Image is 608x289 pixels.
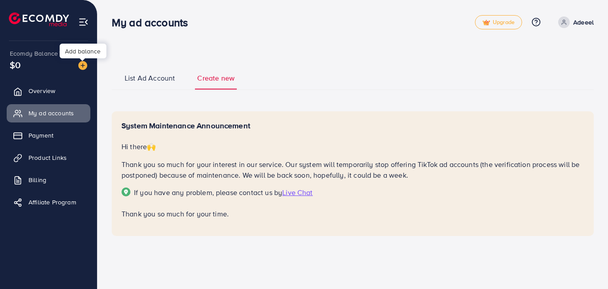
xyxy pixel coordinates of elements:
a: My ad accounts [7,104,90,122]
span: Live Chat [282,187,312,197]
a: Affiliate Program [7,193,90,211]
img: tick [482,20,490,26]
span: If you have any problem, please contact us by [134,187,282,197]
span: Payment [28,131,53,140]
span: 🙌 [147,142,156,151]
span: My ad accounts [28,109,74,118]
span: Upgrade [482,19,515,26]
img: menu [78,17,89,27]
span: Affiliate Program [28,198,76,207]
p: Adeeel [573,17,594,28]
a: Billing [7,171,90,189]
p: Hi there [122,141,584,152]
div: Add balance [60,44,106,58]
a: Adeeel [555,16,594,28]
span: $0 [10,58,20,71]
img: Popup guide [122,187,130,196]
p: Thank you so much for your time. [122,208,584,219]
h3: My ad accounts [112,16,195,29]
h5: System Maintenance Announcement [122,121,584,130]
a: Payment [7,126,90,144]
a: Product Links [7,149,90,167]
span: Ecomdy Balance [10,49,58,58]
img: image [78,61,87,70]
span: List Ad Account [125,73,175,83]
iframe: Chat [570,249,601,282]
span: Product Links [28,153,67,162]
a: tickUpgrade [475,15,522,29]
p: Thank you so much for your interest in our service. Our system will temporarily stop offering Tik... [122,159,584,180]
img: logo [9,12,69,26]
span: Overview [28,86,55,95]
span: Create new [197,73,235,83]
a: Overview [7,82,90,100]
span: Billing [28,175,46,184]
